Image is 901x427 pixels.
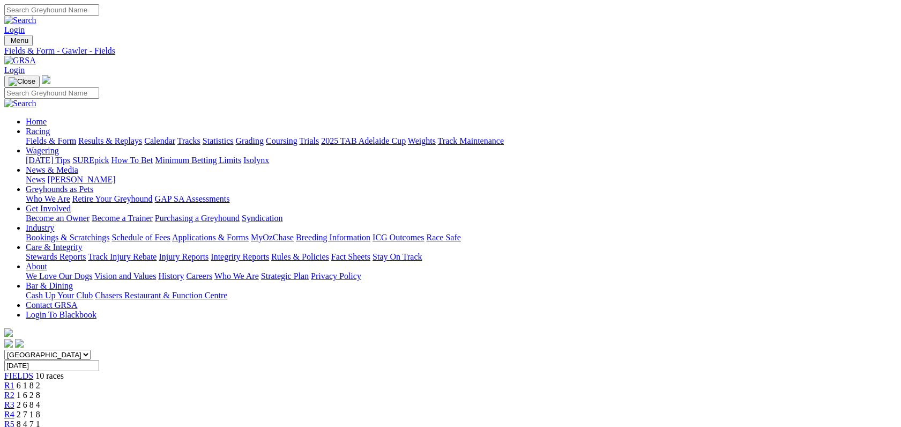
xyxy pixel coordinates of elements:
a: [PERSON_NAME] [47,175,115,184]
span: 1 6 2 8 [17,391,40,400]
a: 2025 TAB Adelaide Cup [321,136,406,145]
a: [DATE] Tips [26,156,70,165]
a: Care & Integrity [26,242,83,252]
div: Get Involved [26,213,897,223]
a: Careers [186,271,212,281]
a: Stay On Track [373,252,422,261]
a: Weights [408,136,436,145]
div: Industry [26,233,897,242]
a: Track Maintenance [438,136,504,145]
button: Toggle navigation [4,35,33,46]
span: 2 6 8 4 [17,400,40,409]
a: Vision and Values [94,271,156,281]
div: News & Media [26,175,897,185]
img: Close [9,77,35,86]
a: Login [4,25,25,34]
a: Who We Are [214,271,259,281]
a: News [26,175,45,184]
a: Grading [236,136,264,145]
a: R4 [4,410,14,419]
a: MyOzChase [251,233,294,242]
a: Greyhounds as Pets [26,185,93,194]
button: Toggle navigation [4,76,40,87]
a: Race Safe [426,233,460,242]
div: Bar & Dining [26,291,897,300]
a: Become an Owner [26,213,90,223]
a: Retire Your Greyhound [72,194,153,203]
a: How To Bet [111,156,153,165]
a: Injury Reports [159,252,209,261]
a: Breeding Information [296,233,370,242]
a: Cash Up Your Club [26,291,93,300]
a: Fact Sheets [331,252,370,261]
a: R2 [4,391,14,400]
a: GAP SA Assessments [155,194,230,203]
a: Fields & Form - Gawler - Fields [4,46,897,56]
a: Isolynx [243,156,269,165]
a: About [26,262,47,271]
a: ICG Outcomes [373,233,424,242]
div: Greyhounds as Pets [26,194,897,204]
a: SUREpick [72,156,109,165]
img: GRSA [4,56,36,65]
a: Calendar [144,136,175,145]
a: Contact GRSA [26,300,77,310]
span: 10 races [35,371,64,380]
a: Login [4,65,25,75]
a: Syndication [242,213,282,223]
img: twitter.svg [15,339,24,348]
input: Search [4,4,99,16]
a: Chasers Restaurant & Function Centre [95,291,227,300]
a: Schedule of Fees [111,233,170,242]
a: Who We Are [26,194,70,203]
a: Minimum Betting Limits [155,156,241,165]
div: Wagering [26,156,897,165]
input: Select date [4,360,99,371]
a: Industry [26,223,54,232]
img: logo-grsa-white.png [42,75,50,84]
a: Applications & Forms [172,233,249,242]
a: Home [26,117,47,126]
a: Statistics [203,136,234,145]
a: Trials [299,136,319,145]
a: Become a Trainer [92,213,153,223]
span: 2 7 1 8 [17,410,40,419]
a: Purchasing a Greyhound [155,213,240,223]
img: logo-grsa-white.png [4,328,13,337]
a: Bookings & Scratchings [26,233,109,242]
a: R3 [4,400,14,409]
img: facebook.svg [4,339,13,348]
a: Strategic Plan [261,271,309,281]
a: Stewards Reports [26,252,86,261]
a: Integrity Reports [211,252,269,261]
a: We Love Our Dogs [26,271,92,281]
div: Racing [26,136,897,146]
img: Search [4,99,36,108]
a: Results & Replays [78,136,142,145]
a: Coursing [266,136,297,145]
a: FIELDS [4,371,33,380]
a: Bar & Dining [26,281,73,290]
a: R1 [4,381,14,390]
span: Menu [11,36,28,45]
a: Tracks [177,136,200,145]
input: Search [4,87,99,99]
a: Wagering [26,146,59,155]
a: Get Involved [26,204,71,213]
a: Privacy Policy [311,271,361,281]
a: Rules & Policies [271,252,329,261]
img: Search [4,16,36,25]
a: Login To Blackbook [26,310,96,319]
span: 6 1 8 2 [17,381,40,390]
a: History [158,271,184,281]
div: Care & Integrity [26,252,897,262]
a: Track Injury Rebate [88,252,157,261]
a: News & Media [26,165,78,174]
a: Racing [26,127,50,136]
